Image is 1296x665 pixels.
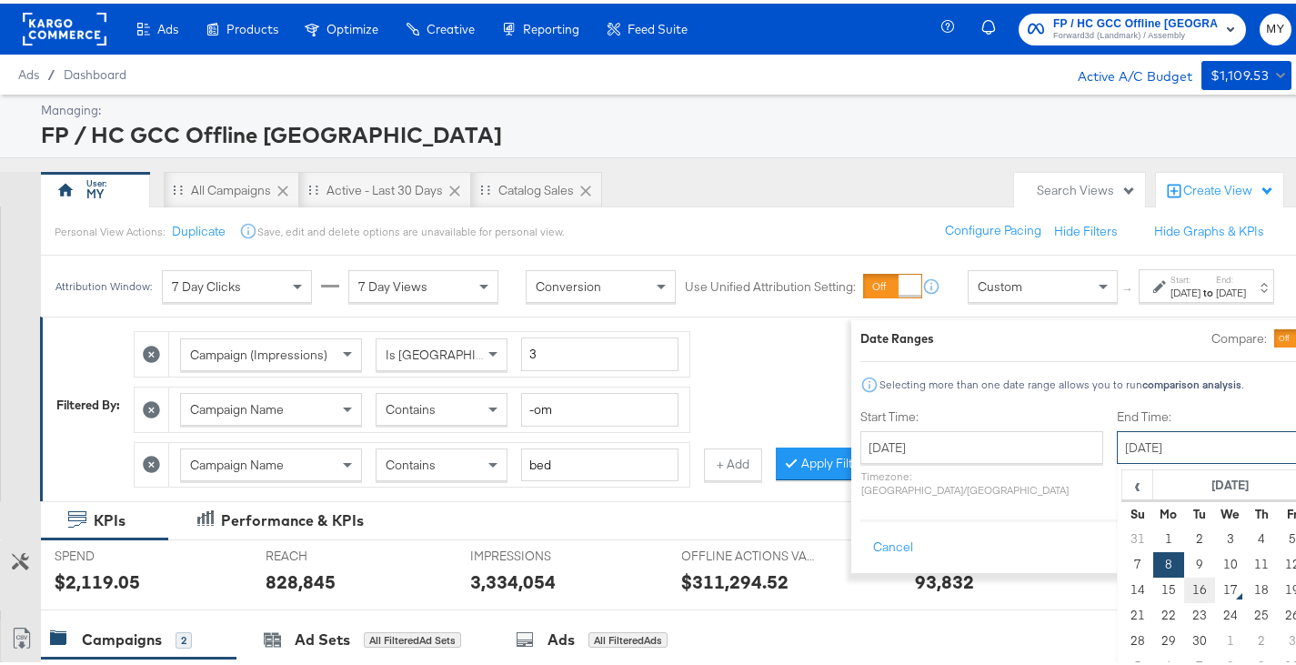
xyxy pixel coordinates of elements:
[1184,549,1215,574] td: 9
[521,445,678,479] input: Enter a search term
[1153,600,1184,625] td: 22
[1122,574,1153,600] td: 14
[55,565,140,591] div: $2,119.05
[327,178,443,196] div: Active - Last 30 Days
[1184,574,1215,600] td: 16
[56,393,120,410] div: Filtered By:
[1215,498,1246,523] th: We
[1215,625,1246,650] td: 1
[172,275,241,291] span: 7 Day Clicks
[1184,523,1215,549] td: 2
[1154,219,1264,237] button: Hide Graphs & KPIs
[1246,574,1277,600] td: 18
[295,626,350,647] div: Ad Sets
[172,219,226,237] button: Duplicate
[191,178,271,196] div: All Campaigns
[470,544,607,561] span: IMPRESSIONS
[55,221,165,236] div: Personal View Actions:
[1123,468,1151,495] span: ‹
[55,544,191,561] span: SPEND
[1211,61,1270,84] div: $1,109.53
[364,629,461,645] div: All Filtered Ad Sets
[915,565,974,591] div: 93,832
[1153,625,1184,650] td: 29
[1122,625,1153,650] td: 28
[1184,600,1215,625] td: 23
[1170,282,1201,297] div: [DATE]
[1019,10,1246,42] button: FP / HC GCC Offline [GEOGRAPHIC_DATA]Forward3d (Landmark) / Assembly
[704,445,762,478] button: + Add
[682,565,789,591] div: $311,294.52
[386,453,436,469] span: Contains
[41,116,1287,146] div: FP / HC GCC Offline [GEOGRAPHIC_DATA]
[1153,549,1184,574] td: 8
[94,507,126,528] div: KPIs
[358,275,427,291] span: 7 Day Views
[190,398,284,414] span: Campaign Name
[1215,574,1246,600] td: 17
[776,444,883,477] button: Apply Filters
[1246,498,1277,523] th: Th
[1246,549,1277,574] td: 11
[221,507,364,528] div: Performance & KPIs
[685,275,856,292] label: Use Unified Attribution Setting:
[64,64,126,78] a: Dashboard
[1059,57,1192,85] div: Active A/C Budget
[1183,178,1274,196] div: Create View
[1122,600,1153,625] td: 21
[1260,10,1291,42] button: MY
[860,327,934,344] div: Date Ranges
[1215,549,1246,574] td: 10
[157,18,178,33] span: Ads
[480,181,490,191] div: Drag to reorder tab
[1216,282,1246,297] div: [DATE]
[427,18,475,33] span: Creative
[1153,574,1184,600] td: 15
[1142,374,1241,388] strong: comparison analysis
[521,334,678,368] input: Enter a number
[682,544,819,561] span: OFFLINE ACTIONS VALUE
[1246,625,1277,650] td: 2
[1054,219,1118,237] button: Hide Filters
[932,211,1054,244] button: Configure Pacing
[1122,549,1153,574] td: 7
[1246,523,1277,549] td: 4
[266,544,403,561] span: REACH
[1053,25,1219,40] span: Forward3d (Landmark) / Assembly
[86,182,104,199] div: MY
[1122,498,1153,523] th: Su
[39,64,64,78] span: /
[588,629,668,645] div: All Filtered Ads
[523,18,579,33] span: Reporting
[1184,498,1215,523] th: Tu
[327,18,378,33] span: Optimize
[173,181,183,191] div: Drag to reorder tab
[1170,270,1201,282] label: Start:
[1037,178,1136,196] div: Search Views
[860,528,926,560] button: Cancel
[386,343,525,359] span: Is [GEOGRAPHIC_DATA]
[1216,270,1246,282] label: End:
[1122,523,1153,549] td: 31
[1153,523,1184,549] td: 1
[1120,283,1137,289] span: ↑
[470,565,556,591] div: 3,334,054
[536,275,601,291] span: Conversion
[308,181,318,191] div: Drag to reorder tab
[879,375,1244,388] div: Selecting more than one date range allows you to run .
[1211,327,1267,344] label: Compare:
[1153,498,1184,523] th: Mo
[55,277,153,289] div: Attribution Window:
[521,389,678,423] input: Enter a search term
[1053,11,1219,30] span: FP / HC GCC Offline [GEOGRAPHIC_DATA]
[190,343,327,359] span: Campaign (Impressions)
[1215,600,1246,625] td: 24
[860,466,1103,493] p: Timezone: [GEOGRAPHIC_DATA]/[GEOGRAPHIC_DATA]
[1267,15,1284,36] span: MY
[386,398,436,414] span: Contains
[257,221,564,236] div: Save, edit and delete options are unavailable for personal view.
[266,565,337,591] div: 828,845
[1246,600,1277,625] td: 25
[1215,523,1246,549] td: 3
